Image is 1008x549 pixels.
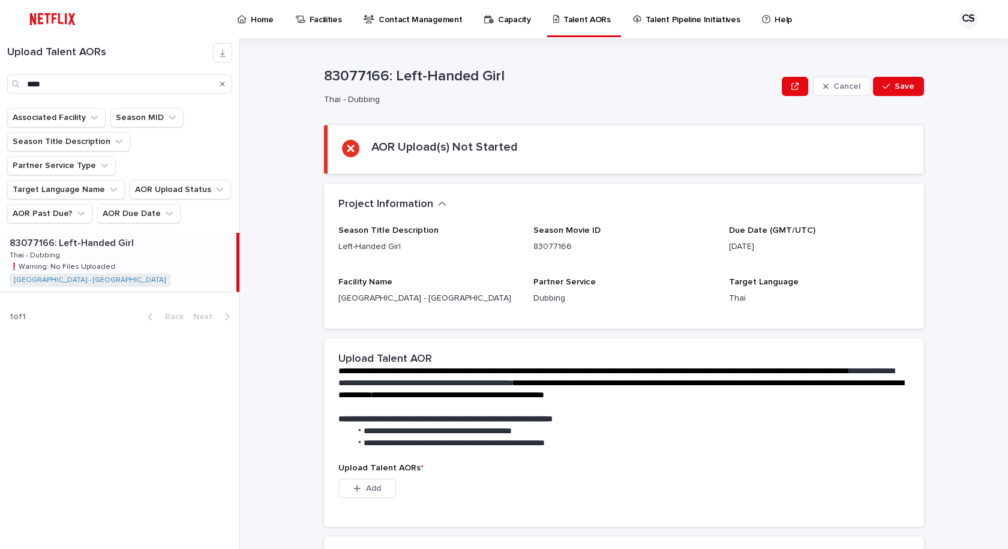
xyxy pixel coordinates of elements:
span: Back [158,313,184,321]
p: [GEOGRAPHIC_DATA] - [GEOGRAPHIC_DATA] [338,292,519,305]
span: Facility Name [338,278,392,286]
p: 83077166 [533,241,714,253]
span: Upload Talent AORs [338,464,424,472]
button: Associated Facility [7,108,106,127]
a: [GEOGRAPHIC_DATA] - [GEOGRAPHIC_DATA] [14,276,166,284]
h2: AOR Upload(s) Not Started [371,140,518,154]
img: ifQbXi3ZQGMSEF7WDB7W [24,7,81,31]
h2: Upload Talent AOR [338,353,432,366]
span: Save [895,82,914,91]
button: Project Information [338,198,446,211]
h1: Upload Talent AORs [7,46,213,59]
button: Target Language Name [7,180,125,199]
button: AOR Due Date [97,204,181,223]
p: Thai - Dubbing [324,95,772,105]
button: Season Title Description [7,132,130,151]
button: Cancel [813,77,871,96]
span: Due Date (GMT/UTC) [729,226,815,235]
div: CS [959,10,978,29]
p: [DATE] [729,241,910,253]
p: Thai [729,292,910,305]
span: Target Language [729,278,799,286]
span: Cancel [833,82,860,91]
p: Dubbing [533,292,714,305]
button: Back [138,311,188,322]
p: ❗️Warning: No Files Uploaded [10,260,118,271]
button: Save [873,77,924,96]
button: AOR Upload Status [130,180,231,199]
span: Next [193,313,220,321]
button: Partner Service Type [7,156,116,175]
p: 83077166: Left-Handed Girl [324,68,777,85]
button: AOR Past Due? [7,204,92,223]
span: Partner Service [533,278,596,286]
p: Thai - Dubbing [10,249,62,260]
p: Left-Handed Girl [338,241,519,253]
input: Search [7,74,232,94]
span: Season Movie ID [533,226,601,235]
p: 83077166: Left-Handed Girl [10,235,136,249]
button: Season MID [110,108,184,127]
h2: Project Information [338,198,433,211]
button: Next [188,311,239,322]
span: Add [366,484,381,493]
button: Add [338,479,396,498]
span: Season Title Description [338,226,439,235]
